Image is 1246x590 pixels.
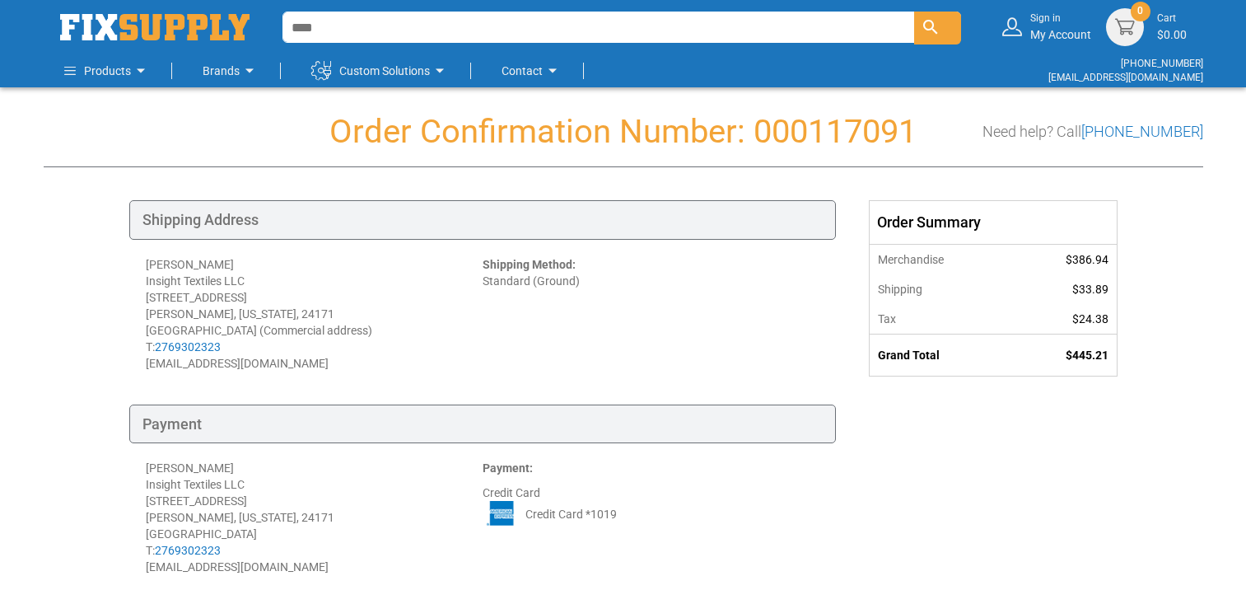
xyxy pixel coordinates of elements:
[870,201,1117,244] div: Order Summary
[146,460,483,575] div: [PERSON_NAME] Insight Textiles LLC [STREET_ADDRESS] [PERSON_NAME], [US_STATE], 24171 [GEOGRAPHIC_...
[129,200,836,240] div: Shipping Address
[483,460,819,575] div: Credit Card
[1066,349,1108,362] span: $445.21
[1030,12,1091,26] small: Sign in
[1157,12,1187,26] small: Cart
[1137,4,1143,18] span: 0
[1121,58,1203,69] a: [PHONE_NUMBER]
[502,54,562,87] a: Contact
[483,461,533,475] strong: Payment:
[1072,283,1108,296] span: $33.89
[155,340,221,354] a: 2769302323
[483,258,576,271] strong: Shipping Method:
[44,114,1203,150] h1: Order Confirmation Number: 000117091
[1048,72,1203,83] a: [EMAIL_ADDRESS][DOMAIN_NAME]
[129,405,836,444] div: Payment
[1081,123,1203,140] a: [PHONE_NUMBER]
[483,256,819,372] div: Standard (Ground)
[870,244,1013,274] th: Merchandise
[483,501,520,526] img: AE
[311,54,450,87] a: Custom Solutions
[1072,312,1108,325] span: $24.38
[870,304,1013,335] th: Tax
[60,14,250,40] img: Fix Industrial Supply
[64,54,151,87] a: Products
[1066,253,1108,266] span: $386.94
[1030,12,1091,42] div: My Account
[203,54,259,87] a: Brands
[870,274,1013,304] th: Shipping
[60,14,250,40] a: store logo
[878,349,940,362] strong: Grand Total
[1157,28,1187,41] span: $0.00
[525,506,617,522] span: Credit Card *1019
[982,124,1203,140] h3: Need help? Call
[146,256,483,372] div: [PERSON_NAME] Insight Textiles LLC [STREET_ADDRESS] [PERSON_NAME], [US_STATE], 24171 [GEOGRAPHIC_...
[155,544,221,557] a: 2769302323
